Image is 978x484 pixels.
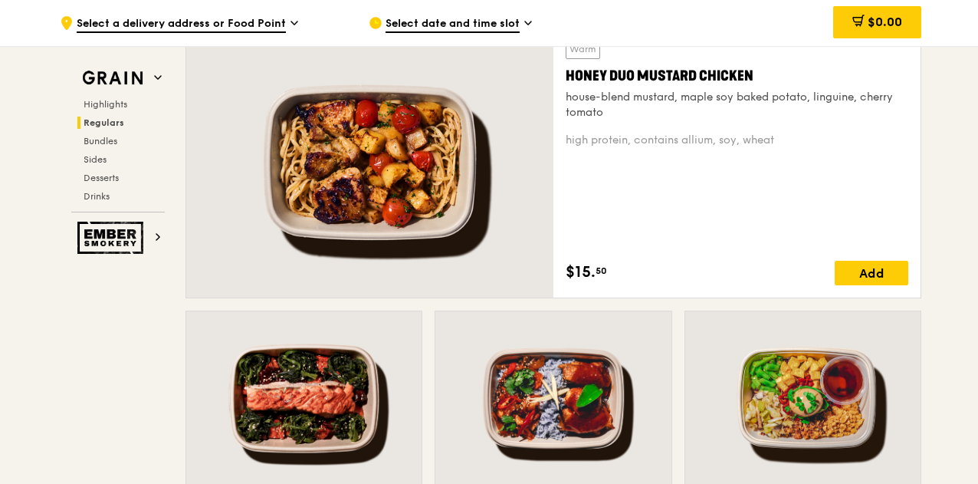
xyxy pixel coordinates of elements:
span: Select a delivery address or Food Point [77,16,286,33]
span: Drinks [84,191,110,202]
span: Regulars [84,117,124,128]
span: Bundles [84,136,117,147]
span: Desserts [84,173,119,183]
div: Honey Duo Mustard Chicken [566,65,908,87]
div: Add [835,261,908,285]
span: Sides [84,154,107,165]
span: Highlights [84,99,127,110]
div: house-blend mustard, maple soy baked potato, linguine, cherry tomato [566,90,908,120]
div: high protein, contains allium, soy, wheat [566,133,908,148]
img: Ember Smokery web logo [77,222,148,254]
div: Warm [566,39,600,59]
span: $15. [566,261,596,284]
span: Select date and time slot [386,16,520,33]
span: $0.00 [868,15,902,29]
span: 50 [596,265,607,277]
img: Grain web logo [77,64,148,92]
